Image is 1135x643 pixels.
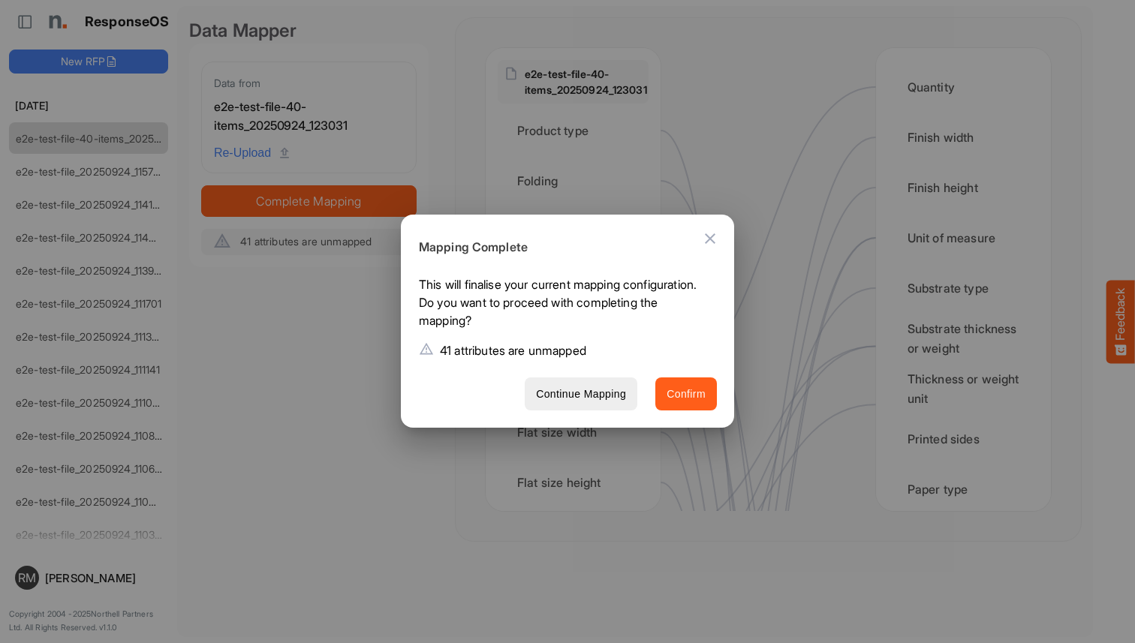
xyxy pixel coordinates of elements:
[525,377,637,411] button: Continue Mapping
[655,377,717,411] button: Confirm
[419,275,705,335] p: This will finalise your current mapping configuration. Do you want to proceed with completing the...
[419,238,705,257] h6: Mapping Complete
[667,385,706,404] span: Confirm
[440,341,586,359] p: 41 attributes are unmapped
[692,221,728,257] button: Close dialog
[536,385,626,404] span: Continue Mapping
